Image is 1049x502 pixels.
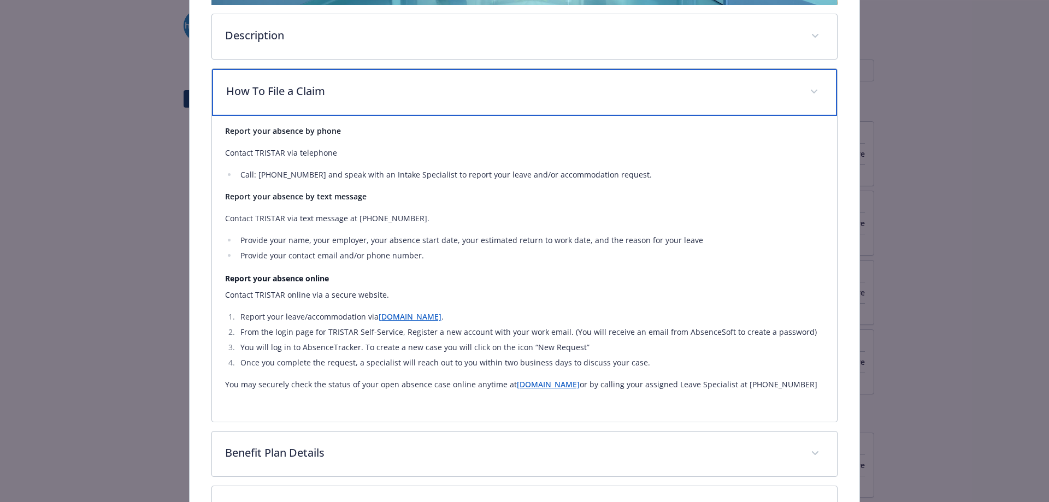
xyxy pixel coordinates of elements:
[225,146,824,160] p: Contact TRISTAR via telephone
[237,234,824,247] li: Provide your name, your employer, your absence start date, your estimated return to work date, an...
[212,69,838,116] div: How To File a Claim
[226,83,797,99] p: How To File a Claim
[212,14,838,59] div: Description
[212,116,838,422] div: How To File a Claim
[517,379,580,389] a: [DOMAIN_NAME]
[225,273,329,284] strong: Report your absence online
[237,310,824,323] li: Report your leave/accommodation via .
[212,432,838,476] div: Benefit Plan Details
[237,356,824,369] li: Once you complete the request, a specialist will reach out to you within two business days to dis...
[225,126,341,136] strong: Report your absence by phone
[379,311,441,322] a: [DOMAIN_NAME]
[237,168,824,181] li: Call: [PHONE_NUMBER] and speak with an Intake Specialist to report your leave and/or accommodatio...
[225,445,798,461] p: Benefit Plan Details
[225,288,824,302] p: Contact TRISTAR online via a secure website.
[225,27,798,44] p: Description
[225,378,824,391] p: You may securely check the status of your open absence case online anytime at or by calling your ...
[237,249,824,262] li: Provide your contact email and/or phone number.
[225,191,367,202] strong: Report your absence by text message
[225,212,824,225] p: Contact TRISTAR via text message at [PHONE_NUMBER].
[237,326,824,339] li: From the login page for TRISTAR Self-Service, Register a new account with your work email. (You w...
[237,341,824,354] li: You will log in to AbsenceTracker. To create a new case you will click on the icon “New Request”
